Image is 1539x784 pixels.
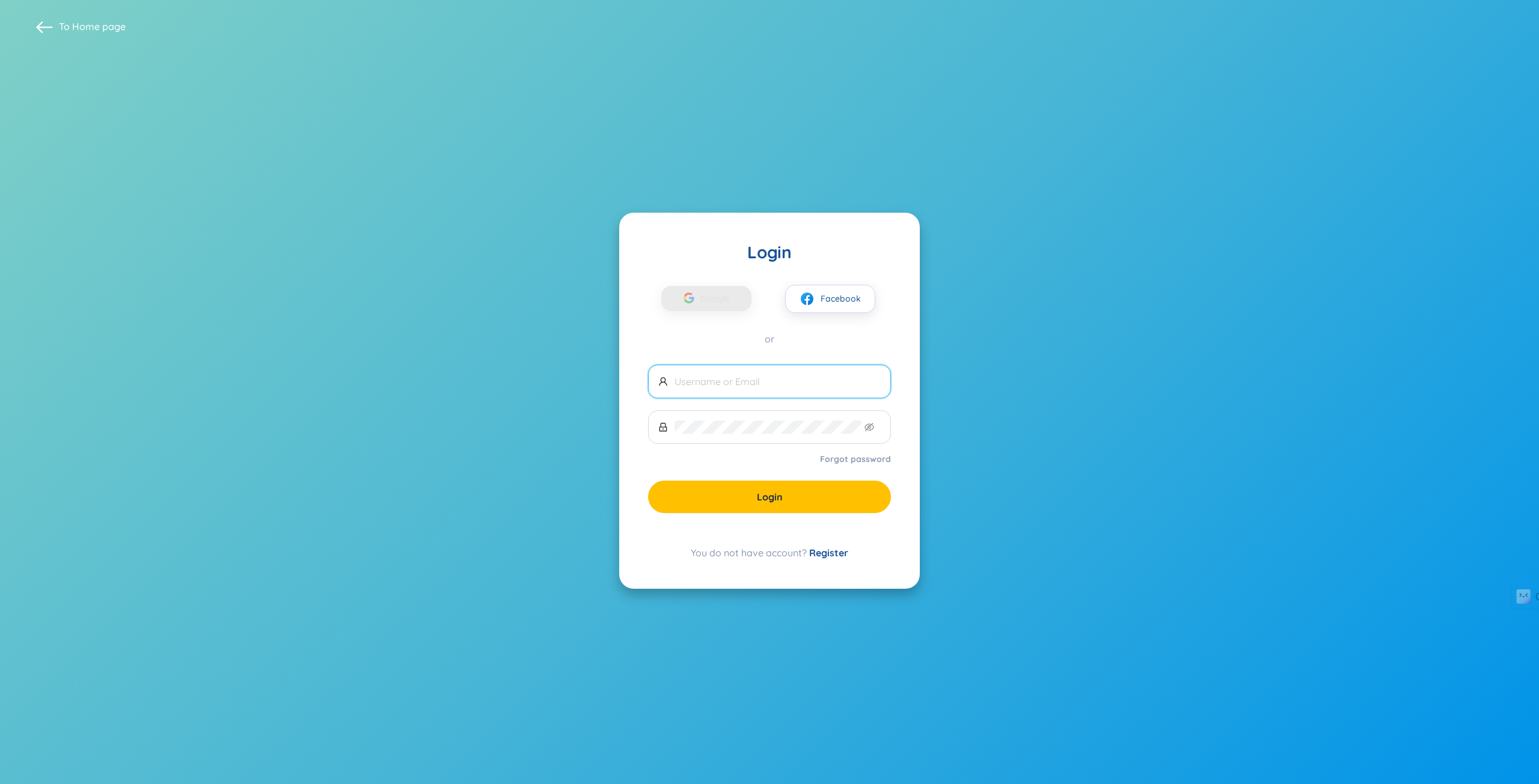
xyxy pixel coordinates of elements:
[785,285,875,313] button: facebookFacebook
[700,286,735,311] span: Google
[648,242,891,263] div: Login
[757,490,783,503] span: Login
[864,422,874,432] span: eye-invisible
[820,453,891,465] a: Forgot password
[658,422,668,432] span: lock
[658,377,668,386] span: user
[675,375,881,388] input: Username or Email
[648,332,891,345] div: or
[809,547,848,559] a: Register
[648,545,891,560] div: You do not have account?
[648,481,891,513] button: Login
[59,20,126,33] span: To
[661,286,751,311] button: Google
[800,291,815,306] img: facebook
[72,20,126,32] a: Home page
[821,292,861,305] span: Facebook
